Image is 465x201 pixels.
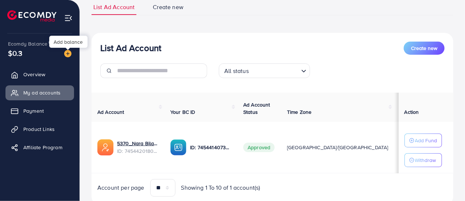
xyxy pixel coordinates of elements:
span: Approved [243,143,275,152]
span: Affiliate Program [23,144,62,151]
span: Ad Account [97,108,124,116]
span: Ad Account Status [243,101,270,116]
span: ID: 7454420180052131856 [117,147,159,155]
span: Ecomdy Balance [8,40,47,47]
p: Withdraw [415,156,436,165]
div: Search for option [219,63,310,78]
span: Create new [153,3,183,11]
span: Time Zone [287,108,311,116]
div: Add balance [49,36,88,48]
a: Overview [5,67,74,82]
button: Withdraw [404,153,442,167]
img: logo [7,10,57,22]
a: Payment [5,104,74,118]
a: 5370_Nara Bilal_1735617458004 [117,140,159,147]
span: [GEOGRAPHIC_DATA]/[GEOGRAPHIC_DATA] [287,144,388,151]
span: Showing 1 To 10 of 1 account(s) [181,183,260,192]
span: Create new [411,45,437,52]
button: Create new [404,42,445,55]
div: <span class='underline'>5370_Nara Bilal_1735617458004</span></br>7454420180052131856 [117,140,159,155]
span: All status [223,66,250,76]
h3: List Ad Account [100,43,161,53]
p: ID: 7454414073346818064 [190,143,232,152]
img: ic-ads-acc.e4c84228.svg [97,139,113,155]
a: Affiliate Program [5,140,74,155]
a: My ad accounts [5,85,74,100]
span: List Ad Account [93,3,135,11]
iframe: Chat [434,168,460,196]
img: image [64,50,71,57]
a: Product Links [5,122,74,136]
span: Product Links [23,125,55,133]
span: Your BC ID [170,108,195,116]
span: Payment [23,107,44,115]
button: Add Fund [404,134,442,147]
img: ic-ba-acc.ded83a64.svg [170,139,186,155]
span: $0.3 [8,48,23,58]
span: Account per page [97,183,144,192]
p: Add Fund [415,136,437,145]
input: Search for option [251,64,298,76]
span: Action [404,108,419,116]
span: My ad accounts [23,89,61,96]
span: Overview [23,71,45,78]
img: menu [64,14,73,22]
